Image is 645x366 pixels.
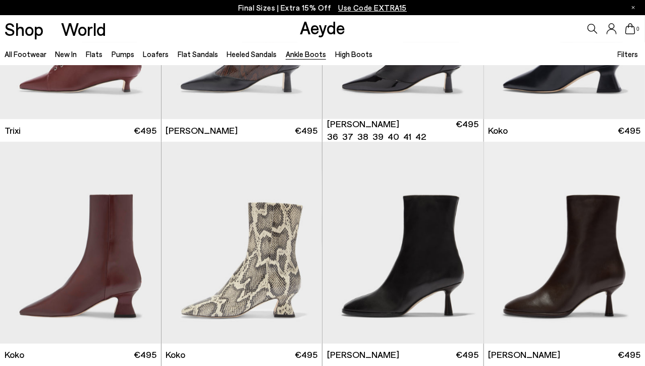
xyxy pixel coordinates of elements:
a: Ankle Boots [286,49,326,59]
span: €495 [456,118,479,143]
li: 39 [372,130,384,143]
span: €495 [456,349,479,361]
a: Flats [86,49,102,59]
a: High Boots [335,49,372,59]
li: 42 [415,130,426,143]
a: [PERSON_NAME] 36 37 38 39 40 41 42 €495 [322,119,483,142]
a: Shop [5,20,43,38]
span: [PERSON_NAME] [166,124,238,137]
span: €495 [618,349,640,361]
a: Aeyde [300,17,345,38]
span: Koko [488,124,508,137]
a: Loafers [143,49,169,59]
span: Filters [618,49,638,59]
ul: variant [327,130,423,143]
span: [PERSON_NAME] [327,349,399,361]
img: Dorothy Soft Sock Boots [322,142,483,344]
li: 38 [357,130,368,143]
span: Koko [166,349,185,361]
span: Koko [5,349,24,361]
span: Navigate to /collections/ss25-final-sizes [338,3,407,12]
a: Pumps [112,49,134,59]
img: Koko Regal Heel Boots [162,142,322,344]
span: Trixi [5,124,21,137]
a: 0 [625,23,635,34]
li: 37 [342,130,353,143]
span: €495 [618,124,640,137]
span: [PERSON_NAME] [327,118,399,130]
span: €495 [134,349,156,361]
a: New In [55,49,77,59]
span: €495 [295,124,317,137]
a: World [61,20,106,38]
span: [PERSON_NAME] [488,349,560,361]
a: [PERSON_NAME] €495 [162,119,322,142]
span: €495 [295,349,317,361]
span: 0 [635,26,640,32]
a: All Footwear [5,49,46,59]
span: €495 [134,124,156,137]
li: 36 [327,130,338,143]
li: 40 [388,130,399,143]
p: Final Sizes | Extra 15% Off [238,2,407,14]
a: Heeled Sandals [227,49,277,59]
a: Flat Sandals [178,49,218,59]
li: 41 [403,130,411,143]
